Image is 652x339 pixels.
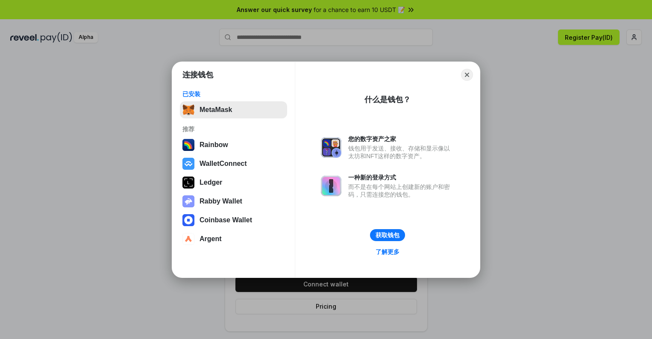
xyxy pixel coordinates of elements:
div: 了解更多 [376,248,399,256]
div: Argent [200,235,222,243]
div: 什么是钱包？ [364,94,411,105]
img: svg+xml,%3Csvg%20width%3D%2228%22%20height%3D%2228%22%20viewBox%3D%220%200%2028%2028%22%20fill%3D... [182,214,194,226]
div: Ledger [200,179,222,186]
button: Close [461,69,473,81]
div: 一种新的登录方式 [348,174,454,181]
button: Ledger [180,174,287,191]
button: Rabby Wallet [180,193,287,210]
img: svg+xml,%3Csvg%20width%3D%2228%22%20height%3D%2228%22%20viewBox%3D%220%200%2028%2028%22%20fill%3D... [182,158,194,170]
img: svg+xml,%3Csvg%20fill%3D%22none%22%20height%3D%2233%22%20viewBox%3D%220%200%2035%2033%22%20width%... [182,104,194,116]
button: Coinbase Wallet [180,212,287,229]
button: Rainbow [180,136,287,153]
button: Argent [180,230,287,248]
div: 您的数字资产之家 [348,135,454,143]
div: Rainbow [200,141,228,149]
div: 推荐 [182,125,285,133]
img: svg+xml,%3Csvg%20xmlns%3D%22http%3A%2F%2Fwww.w3.org%2F2000%2Fsvg%22%20width%3D%2228%22%20height%3... [182,177,194,189]
div: Rabby Wallet [200,198,242,205]
button: WalletConnect [180,155,287,172]
img: svg+xml,%3Csvg%20width%3D%22120%22%20height%3D%22120%22%20viewBox%3D%220%200%20120%20120%22%20fil... [182,139,194,151]
a: 了解更多 [370,246,405,257]
div: 钱包用于发送、接收、存储和显示像以太坊和NFT这样的数字资产。 [348,144,454,160]
img: svg+xml,%3Csvg%20xmlns%3D%22http%3A%2F%2Fwww.w3.org%2F2000%2Fsvg%22%20fill%3D%22none%22%20viewBox... [182,195,194,207]
div: MetaMask [200,106,232,114]
div: 已安装 [182,90,285,98]
div: 获取钱包 [376,231,399,239]
div: 而不是在每个网站上创建新的账户和密码，只需连接您的钱包。 [348,183,454,198]
h1: 连接钱包 [182,70,213,80]
div: Coinbase Wallet [200,216,252,224]
img: svg+xml,%3Csvg%20xmlns%3D%22http%3A%2F%2Fwww.w3.org%2F2000%2Fsvg%22%20fill%3D%22none%22%20viewBox... [321,176,341,196]
img: svg+xml,%3Csvg%20width%3D%2228%22%20height%3D%2228%22%20viewBox%3D%220%200%2028%2028%22%20fill%3D... [182,233,194,245]
button: MetaMask [180,101,287,118]
div: WalletConnect [200,160,247,168]
button: 获取钱包 [370,229,405,241]
img: svg+xml,%3Csvg%20xmlns%3D%22http%3A%2F%2Fwww.w3.org%2F2000%2Fsvg%22%20fill%3D%22none%22%20viewBox... [321,137,341,158]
